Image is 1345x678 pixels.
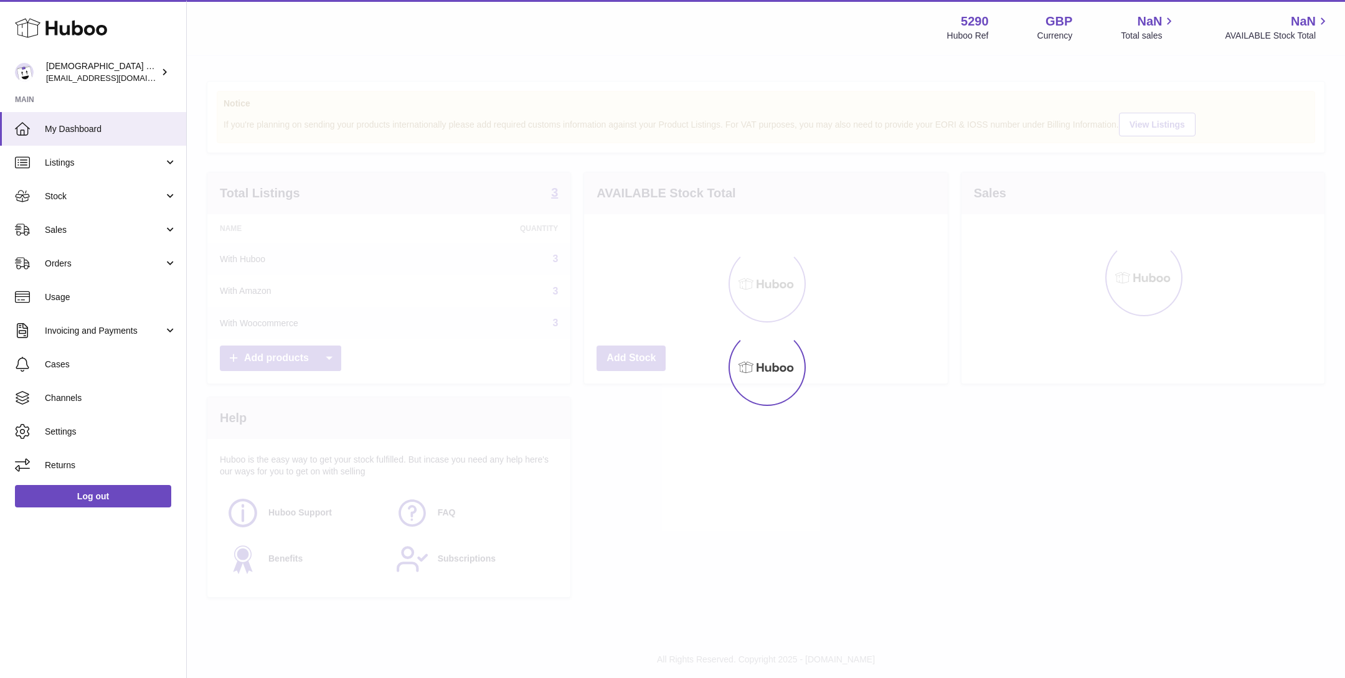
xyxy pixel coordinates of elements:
[45,224,164,236] span: Sales
[45,191,164,202] span: Stock
[46,60,158,84] div: [DEMOGRAPHIC_DATA] Charity
[45,426,177,438] span: Settings
[45,157,164,169] span: Listings
[947,30,989,42] div: Huboo Ref
[45,459,177,471] span: Returns
[961,13,989,30] strong: 5290
[45,291,177,303] span: Usage
[1121,13,1176,42] a: NaN Total sales
[1045,13,1072,30] strong: GBP
[1291,13,1316,30] span: NaN
[45,359,177,370] span: Cases
[15,63,34,82] img: info@muslimcharity.org.uk
[1225,30,1330,42] span: AVAILABLE Stock Total
[1137,13,1162,30] span: NaN
[45,123,177,135] span: My Dashboard
[46,73,183,83] span: [EMAIL_ADDRESS][DOMAIN_NAME]
[1225,13,1330,42] a: NaN AVAILABLE Stock Total
[1121,30,1176,42] span: Total sales
[45,325,164,337] span: Invoicing and Payments
[45,258,164,270] span: Orders
[45,392,177,404] span: Channels
[15,485,171,507] a: Log out
[1037,30,1073,42] div: Currency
